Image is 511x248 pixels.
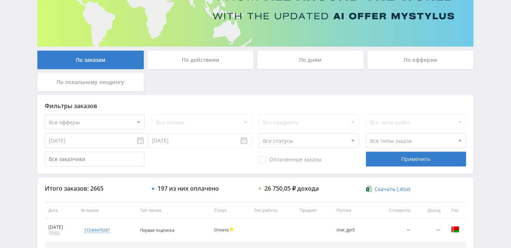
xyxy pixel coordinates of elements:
[148,51,254,69] div: По действиям
[257,51,364,69] div: По дням
[37,73,144,91] div: По локальному лендингу
[368,51,474,69] div: По офферам
[444,202,466,219] th: Гео
[372,202,414,219] th: Стоимость
[375,186,411,192] span: Скачать (.xlsx)
[45,152,145,167] input: Все заказчики
[366,152,466,167] div: Применить
[296,202,333,219] th: Предмет
[414,219,444,242] td: —
[264,185,319,192] div: 26 750,05 ₽ дохода
[48,230,74,236] div: 10:02
[45,103,466,109] div: Фильтры заказов
[37,51,144,69] div: По заказам
[48,224,74,230] div: [DATE]
[45,202,77,219] th: Дата
[84,227,110,233] div: std#9479287
[250,202,296,219] th: Тип работы
[77,202,136,219] th: № заказа
[414,202,444,219] th: Доход
[451,225,460,234] img: blr.png
[366,185,372,192] img: xlsx
[214,227,229,232] span: Оплата
[230,228,233,231] span: Холд
[259,156,322,164] span: Оплаченные заказы
[45,185,145,192] div: Итого заказов: 2665
[333,202,372,219] th: Потоки
[136,202,210,219] th: Тип заказа
[366,185,410,193] a: Скачать (.xlsx)
[372,219,414,242] td: —
[210,202,250,219] th: Статус
[336,228,368,232] div: chat_gpt5
[158,185,219,192] div: 197 из них оплачено
[140,227,175,233] span: Первая подписка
